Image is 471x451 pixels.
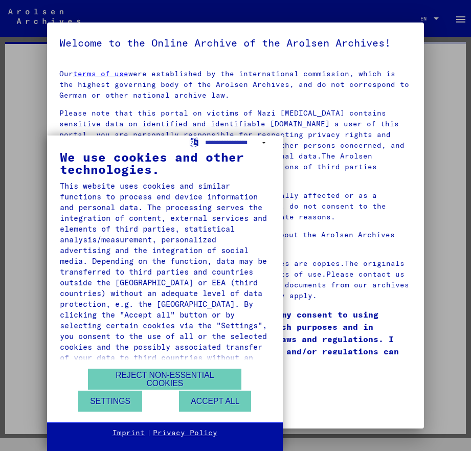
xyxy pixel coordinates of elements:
[60,181,270,374] div: This website uses cookies and similar functions to process end device information and personal da...
[78,391,142,412] button: Settings
[60,151,270,175] div: We use cookies and other technologies.
[153,428,217,438] a: Privacy Policy
[179,391,251,412] button: Accept all
[113,428,145,438] a: Imprint
[88,369,241,390] button: Reject non-essential cookies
